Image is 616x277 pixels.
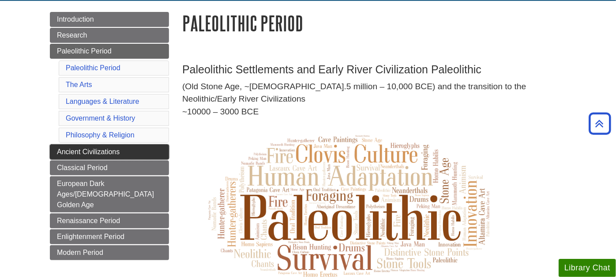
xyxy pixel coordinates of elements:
[50,28,169,43] a: Research
[50,160,169,175] a: Classical Period
[57,47,112,55] span: Paleolithic Period
[66,98,139,105] a: Languages & Literature
[57,15,94,23] span: Introduction
[57,249,103,256] span: Modern Period
[66,131,135,139] a: Philosophy & Religion
[182,12,566,34] h1: Paleolithic Period
[57,164,108,171] span: Classical Period
[50,12,169,260] div: Guide Page Menu
[182,80,566,118] p: (Old Stone Age, ~[DEMOGRAPHIC_DATA].5 million – 10,000 BCE) and the transition to the Neolithic/E...
[66,64,120,72] a: Paleolithic Period
[559,259,616,277] button: Library Chat
[50,229,169,244] a: Enlightenment Period
[50,213,169,228] a: Renaissance Period
[66,81,92,88] a: The Arts
[57,31,87,39] span: Research
[50,12,169,27] a: Introduction
[182,63,566,76] h3: Paleolithic Settlements and Early River Civilization Paleolithic
[57,180,154,209] span: European Dark Ages/[DEMOGRAPHIC_DATA] Golden Age
[57,233,124,240] span: Enlightenment Period
[57,148,120,156] span: Ancient Civilizations
[586,118,614,129] a: Back to Top
[50,176,169,212] a: European Dark Ages/[DEMOGRAPHIC_DATA] Golden Age
[66,114,135,122] a: Government & History
[50,44,169,59] a: Paleolithic Period
[50,144,169,159] a: Ancient Civilizations
[57,217,120,224] span: Renaissance Period
[50,245,169,260] a: Modern Period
